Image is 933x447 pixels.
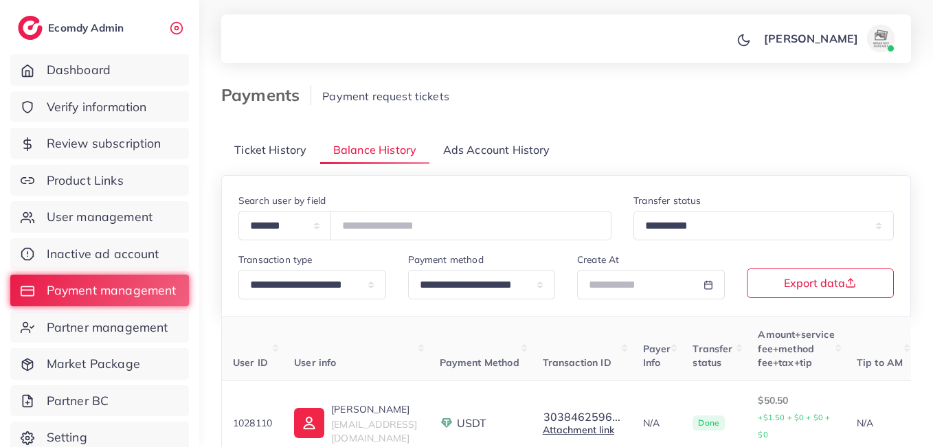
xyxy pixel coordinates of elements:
p: 1028110 [233,415,272,431]
a: Market Package [10,348,189,380]
span: Amount+service fee+method fee+tax+tip [758,328,834,369]
span: Product Links [47,172,124,190]
h3: Payments [221,85,311,105]
span: Payment management [47,282,177,299]
p: N/A [857,415,903,431]
a: Attachment link [543,424,614,436]
p: [PERSON_NAME] [331,401,417,417]
span: Ads Account History [443,142,550,158]
label: Search user by field [238,194,326,207]
a: logoEcomdy Admin [18,16,127,40]
h2: Ecomdy Admin [48,21,127,34]
p: $50.50 [758,392,834,443]
a: Review subscription [10,128,189,159]
span: User management [47,208,153,226]
label: Create At [577,253,619,266]
span: [EMAIL_ADDRESS][DOMAIN_NAME] [331,418,417,444]
label: Payment method [408,253,484,266]
a: Product Links [10,165,189,196]
span: Done [693,415,725,431]
span: Inactive ad account [47,245,159,263]
a: User management [10,201,189,233]
a: [PERSON_NAME]avatar [756,25,900,52]
label: Transfer status [633,194,701,207]
img: ic-user-info.36bf1079.svg [294,408,324,438]
span: USDT [457,415,487,431]
small: +$1.50 + $0 + $0 + $0 [758,413,830,439]
button: Export data [747,268,895,298]
span: User ID [233,356,268,369]
img: avatar [867,25,895,52]
span: Payment request tickets [322,89,449,103]
label: Transaction type [238,253,313,266]
a: Inactive ad account [10,238,189,270]
a: Partner management [10,312,189,343]
span: Partner BC [47,392,109,410]
span: Verify information [47,98,147,116]
a: Verify information [10,91,189,123]
span: Review subscription [47,135,161,152]
a: Payment management [10,275,189,306]
span: Transfer status [693,343,732,369]
span: Export data [784,277,856,288]
p: [PERSON_NAME] [764,30,858,47]
span: Tip to AM [857,356,903,369]
button: 3038462596... [543,411,621,423]
p: N/A [643,415,671,431]
span: Payment Method [440,356,519,369]
span: Balance History [333,142,416,158]
span: Dashboard [47,61,111,79]
img: payment [440,416,453,430]
span: Ticket History [234,142,306,158]
a: Dashboard [10,54,189,86]
span: Payer Info [643,343,671,369]
span: Setting [47,428,87,446]
span: Market Package [47,355,140,373]
span: User info [294,356,336,369]
a: Partner BC [10,385,189,417]
img: logo [18,16,43,40]
span: Transaction ID [543,356,611,369]
span: Partner management [47,319,168,336]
